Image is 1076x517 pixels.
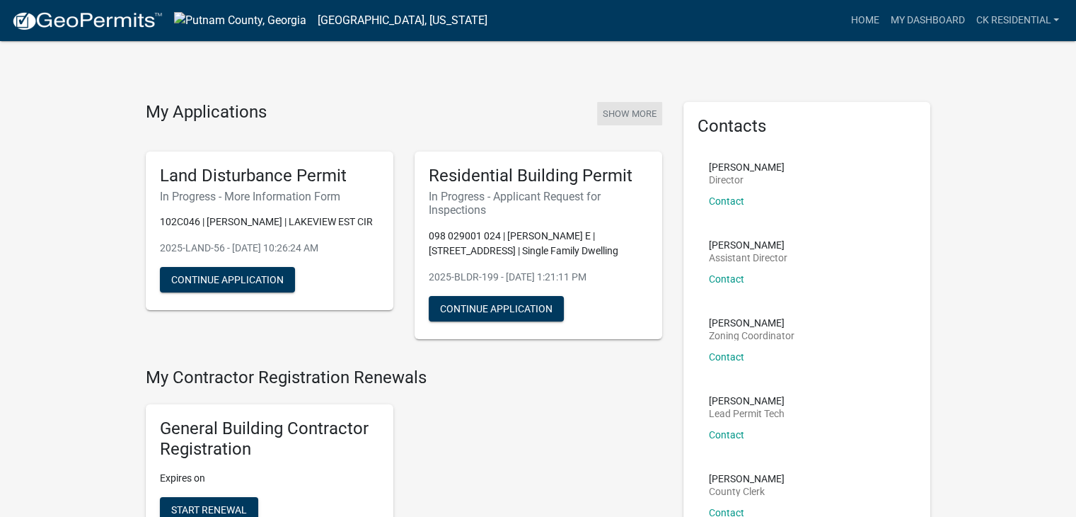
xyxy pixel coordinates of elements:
[597,102,662,125] button: Show More
[174,12,306,29] img: Putnam County, Georgia
[845,7,884,34] a: Home
[709,253,787,263] p: Assistant Director
[884,7,970,34] a: My Dashboard
[698,116,917,137] h5: Contacts
[970,7,1065,34] a: CK Residential
[709,487,785,496] p: County Clerk
[171,504,247,516] span: Start Renewal
[709,409,785,419] p: Lead Permit Tech
[709,195,744,207] a: Contact
[429,296,564,322] button: Continue Application
[160,471,379,486] p: Expires on
[709,273,744,285] a: Contact
[160,166,379,186] h5: Land Disturbance Permit
[709,162,785,172] p: [PERSON_NAME]
[429,166,648,186] h5: Residential Building Permit
[160,215,379,229] p: 102C046 | [PERSON_NAME] | LAKEVIEW EST CIR
[160,190,379,203] h6: In Progress - More Information Form
[429,270,648,285] p: 2025-BLDR-199 - [DATE] 1:21:11 PM
[709,429,744,441] a: Contact
[709,175,785,185] p: Director
[146,368,662,388] h4: My Contractor Registration Renewals
[146,102,267,123] h4: My Applications
[709,474,785,484] p: [PERSON_NAME]
[709,351,744,363] a: Contact
[318,8,487,33] a: [GEOGRAPHIC_DATA], [US_STATE]
[709,240,787,250] p: [PERSON_NAME]
[429,229,648,258] p: 098 029001 024 | [PERSON_NAME] E | [STREET_ADDRESS] | Single Family Dwelling
[160,267,295,292] button: Continue Application
[709,331,794,341] p: Zoning Coordinator
[160,241,379,256] p: 2025-LAND-56 - [DATE] 10:26:24 AM
[709,396,785,406] p: [PERSON_NAME]
[429,190,648,217] h6: In Progress - Applicant Request for Inspections
[709,318,794,328] p: [PERSON_NAME]
[160,419,379,460] h5: General Building Contractor Registration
